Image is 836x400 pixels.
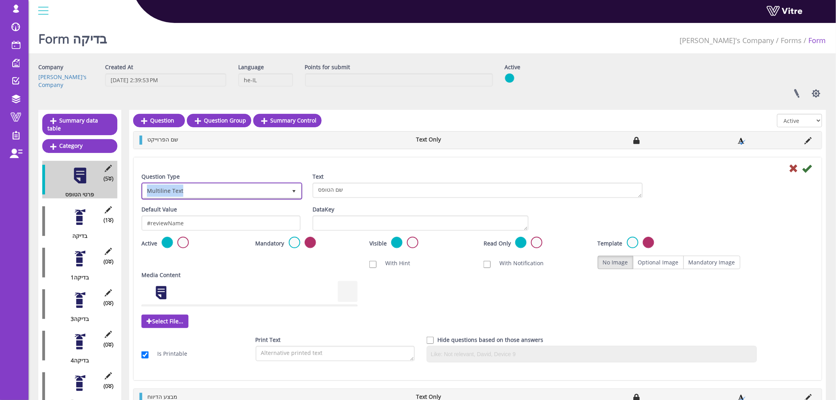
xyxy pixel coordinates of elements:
input: With Hint [369,261,377,268]
a: Question [133,114,185,127]
li: Form [802,36,826,46]
label: Active [141,240,157,247]
label: Active [505,63,521,71]
h1: Form בדיקה [38,20,107,53]
a: [PERSON_NAME]'s Company [680,36,774,45]
input: With Notification [484,261,491,268]
span: Multiline Text [143,184,287,198]
label: With Hint [377,259,410,267]
label: Optional Image [633,256,684,269]
div: בדיקה4 [42,357,111,364]
label: Read Only [484,240,511,247]
span: select [287,184,301,198]
span: (0 ) [104,299,113,307]
span: (0 ) [104,382,113,390]
a: Category [42,139,117,153]
a: Forms [781,36,802,45]
div: פרטי הטופס [42,191,111,198]
label: Language [238,63,264,71]
span: (0 ) [104,258,113,266]
input: Hide question based on answer [427,337,434,344]
label: Mandatory Image [683,256,740,269]
input: Like: Not relevant, David, Device 9 [429,348,755,360]
label: No Image [598,256,633,269]
label: Template [598,240,623,247]
li: Text Only [412,136,513,143]
label: Question Type [141,173,180,181]
label: Created At [105,63,133,71]
label: Hide questions based on those answers [438,336,544,344]
label: DataKey [313,206,334,213]
a: Question Group [187,114,251,127]
a: [PERSON_NAME]'s Company [38,73,87,89]
label: Mandatory [256,240,284,247]
label: Visible [369,240,387,247]
label: With Notification [491,259,544,267]
label: Is Printable [149,350,187,358]
label: Print Text [256,336,281,344]
textarea: שם הטופס [313,183,643,198]
label: Media Content [141,271,181,279]
label: Default Value [141,206,177,213]
div: בדיקה [42,232,111,240]
div: בדיקה3 [42,315,111,323]
div: בדיקה1 [42,274,111,281]
span: (5 ) [104,175,113,183]
a: Summary data table [42,114,117,135]
span: (1 ) [104,216,113,224]
a: Summary Control [253,114,322,127]
span: (0 ) [104,341,113,349]
label: Points for submit [305,63,350,71]
label: Text [313,173,324,181]
img: yes [505,73,514,83]
span: Select File... [141,315,188,328]
label: Company [38,63,63,71]
span: שם הפרוייקט [147,136,178,143]
input: Is Printable [141,351,149,358]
